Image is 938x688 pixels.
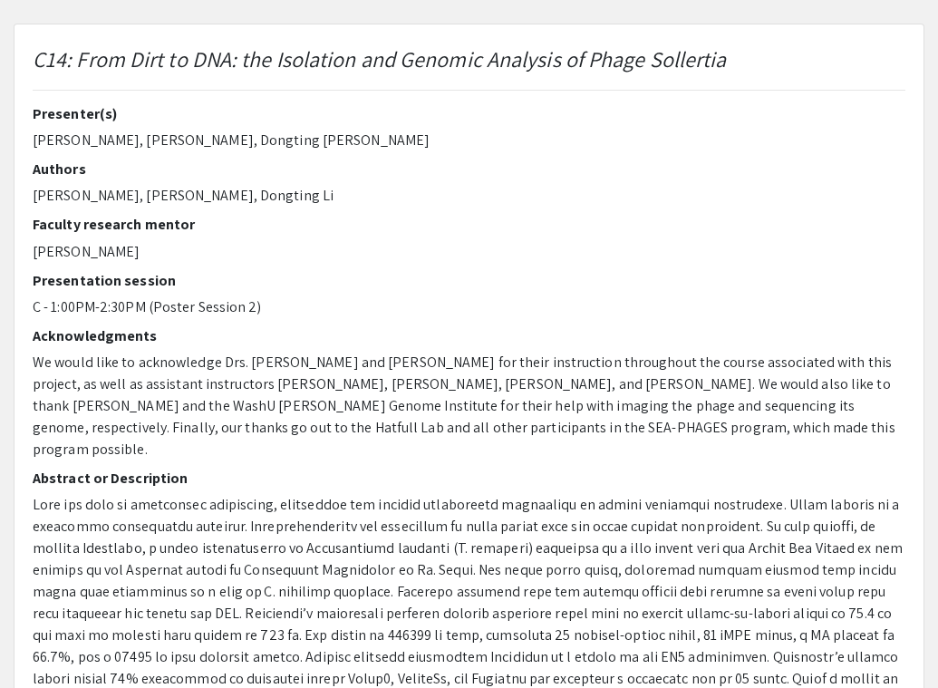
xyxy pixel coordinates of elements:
[33,130,905,151] p: [PERSON_NAME], [PERSON_NAME], Dongting [PERSON_NAME]
[33,352,905,460] p: We would like to acknowledge Drs. [PERSON_NAME] and [PERSON_NAME] for their instruction throughou...
[33,105,905,122] h2: Presenter(s)
[33,216,905,233] h2: Faculty research mentor
[33,44,727,73] em: C14: From Dirt to DNA: the Isolation and Genomic Analysis of Phage Sollertia
[33,327,905,344] h2: Acknowledgments
[33,241,905,263] p: [PERSON_NAME]
[33,470,905,487] h2: Abstract or Description
[33,272,905,289] h2: Presentation session
[33,185,905,207] p: [PERSON_NAME], [PERSON_NAME], Dongting Li
[33,296,905,318] p: C - 1:00PM-2:30PM (Poster Session 2)
[14,606,77,674] iframe: Chat
[33,160,905,178] h2: Authors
